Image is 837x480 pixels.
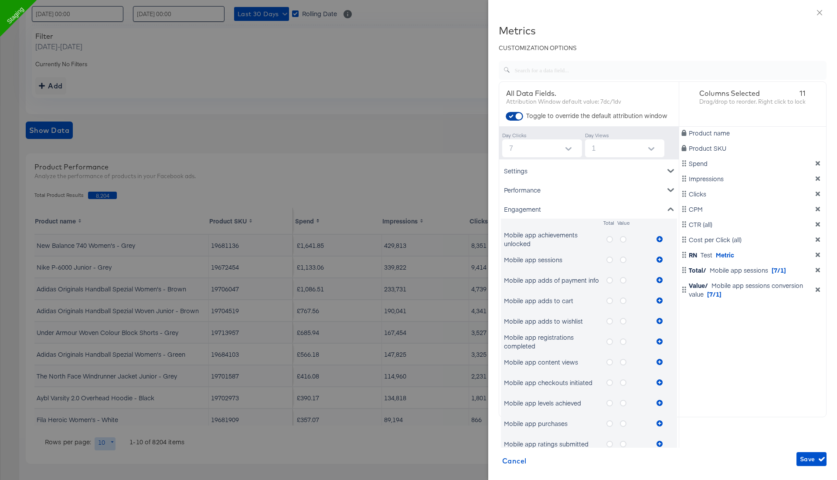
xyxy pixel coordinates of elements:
[504,317,600,325] div: Mobile app adds to wishlist
[816,9,823,16] span: close
[681,220,825,229] div: CTR (all)
[689,205,703,213] span: CPM
[681,235,825,244] div: Cost per Click (all)
[689,174,724,183] span: Impressions
[504,419,600,428] div: Mobile app purchases
[504,255,600,264] div: Mobile app sessions
[504,378,600,387] div: Mobile app checkouts initiated
[510,57,827,76] input: Search for a data field...
[689,266,786,274] div: Mobile app sessions
[689,220,712,229] span: CTR (all)
[772,266,786,274] span: [7/1]
[681,281,825,298] div: Value/ Mobile app sessions conversion value [7/1]
[679,82,827,448] div: dimension-list
[689,250,697,259] span: RN
[689,159,708,168] span: Spend
[504,399,600,407] div: Mobile app levels achieved
[585,132,609,139] span: Day Views
[499,159,679,447] div: metrics-list
[689,235,742,244] span: Cost per Click (all)
[504,358,600,366] div: Mobile app content views
[504,439,600,448] div: Mobile app ratings submitted
[681,174,825,183] div: Impressions
[681,266,825,274] div: Total/ Mobile app sessions [7/1]
[800,454,823,465] span: Save
[499,44,827,52] div: CUSTOMIZATION OPTIONS
[562,142,575,155] button: Open
[603,219,614,227] span: Total
[681,250,825,259] div: RN Test Metric
[645,142,658,155] button: Open
[501,161,677,180] div: Settings
[681,189,825,198] div: Clicks
[707,290,721,298] span: [7/1]
[716,250,734,259] span: Metric
[506,98,672,106] div: Attribution Window default value: 7dc/1dv
[504,230,600,248] div: Mobile app achievements unlocked
[501,199,677,219] div: Engagement
[617,219,630,227] span: Value
[499,452,530,470] button: Cancel
[689,250,734,259] div: Test
[506,89,672,98] div: All Data Fields.
[526,111,667,120] span: Toggle to override the default attribution window
[689,281,708,290] span: Value/
[800,89,806,98] span: 11
[499,24,827,37] div: Metrics
[689,266,706,274] span: Total/
[699,98,806,106] div: Drag/drop to reorder. Right click to lock
[689,189,706,198] span: Clicks
[502,455,527,467] span: Cancel
[504,276,600,284] div: Mobile app adds of payment info
[681,159,825,168] div: Spend
[689,281,808,298] div: Mobile app sessions conversion value
[504,333,600,350] div: Mobile app registrations completed
[689,128,730,137] span: Product name
[689,144,726,152] span: Product SKU
[681,205,825,213] div: CPM
[502,132,527,139] span: Day Clicks
[699,89,806,98] div: Columns Selected
[796,452,827,466] button: Save
[501,180,677,199] div: Performance
[504,296,600,305] div: Mobile app adds to cart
